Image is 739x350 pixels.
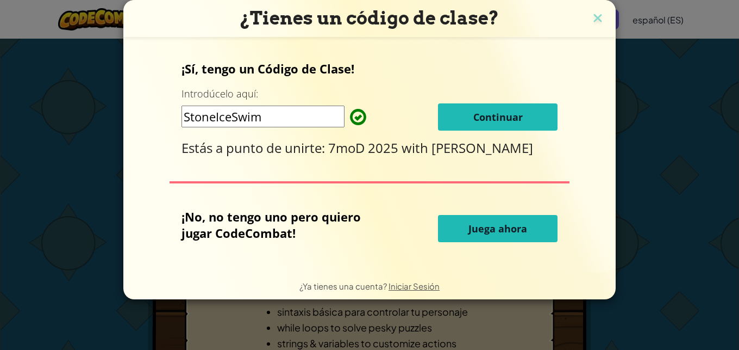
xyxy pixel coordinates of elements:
p: ¡No, no tengo uno pero quiero jugar CodeCombat! [181,208,384,241]
span: [PERSON_NAME] [431,139,533,157]
button: Juega ahora [438,215,558,242]
label: Introdúcelo aquí: [181,87,258,101]
p: ¡Sí, tengo un Código de Clase! [181,60,558,77]
span: with [402,139,431,157]
span: ¿Ya tienes una cuenta? [299,281,389,291]
span: 7moD 2025 [328,139,402,157]
span: Juega ahora [468,222,527,235]
span: ¿Tienes un código de clase? [240,7,499,29]
img: close icon [591,11,605,27]
a: Iniciar Sesión [389,281,440,291]
button: Continuar [438,103,558,131]
span: Continuar [473,110,523,124]
span: Estás a punto de unirte: [181,139,328,157]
